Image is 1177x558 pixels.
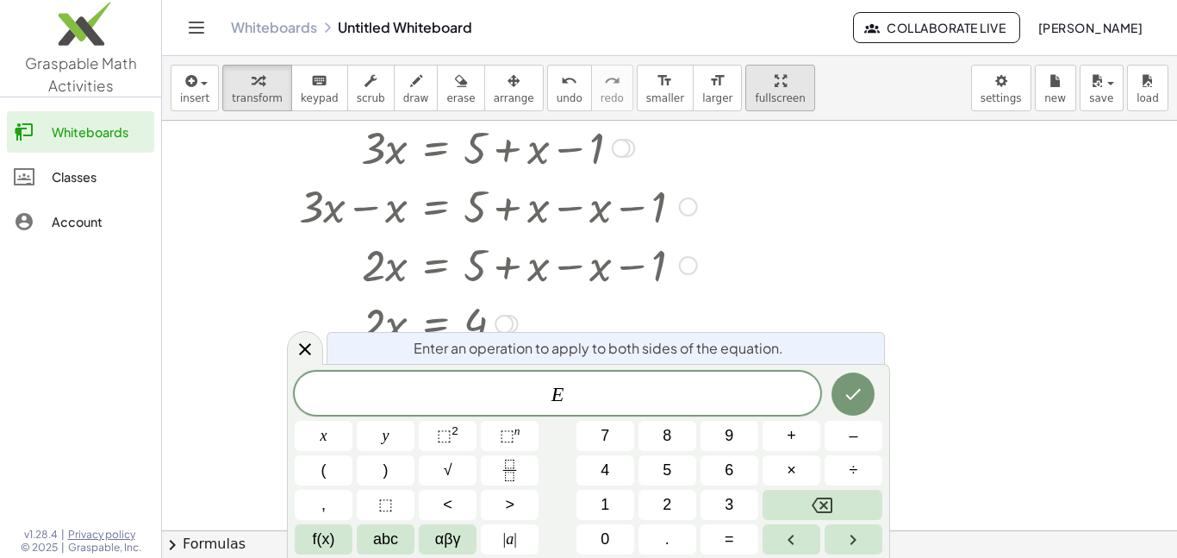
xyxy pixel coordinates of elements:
button: Alphabet [357,524,414,555]
div: Whiteboards [52,122,147,142]
span: new [1044,92,1066,104]
sup: 2 [451,424,458,437]
button: ) [357,455,414,486]
button: Toggle navigation [183,14,210,41]
span: > [505,493,514,517]
button: save [1080,65,1124,111]
span: ⬚ [378,493,393,517]
span: 3 [725,493,733,517]
button: 4 [576,455,634,486]
a: Classes [7,156,154,197]
div: Classes [52,166,147,187]
button: Right arrow [825,524,882,555]
button: Backspace [763,490,882,520]
button: load [1127,65,1168,111]
button: Fraction [481,455,539,486]
button: chevron_rightFormulas [162,530,1177,558]
button: scrub [347,65,395,111]
span: ÷ [850,459,858,482]
span: √ [444,459,452,482]
i: keyboard [311,71,327,91]
span: arrange [494,92,534,104]
a: Whiteboards [7,111,154,153]
button: erase [437,65,484,111]
button: format_sizelarger [693,65,742,111]
button: Done [831,373,875,416]
button: 5 [638,455,696,486]
button: Superscript [481,421,539,451]
span: 4 [601,459,609,482]
span: | [61,541,65,555]
button: arrange [484,65,544,111]
button: 2 [638,490,696,520]
sup: n [514,424,520,437]
button: transform [222,65,292,111]
span: 1 [601,493,609,517]
button: Plus [763,421,820,451]
span: smaller [646,92,684,104]
button: Less than [419,490,476,520]
button: Functions [295,524,352,555]
span: redo [601,92,624,104]
button: . [638,524,696,555]
button: Greater than [481,490,539,520]
span: Graspable, Inc. [68,541,141,555]
a: Account [7,201,154,242]
span: insert [180,92,209,104]
span: f(x) [313,528,335,551]
button: insert [171,65,219,111]
a: Privacy policy [68,528,141,542]
span: abc [373,528,398,551]
button: format_sizesmaller [637,65,694,111]
span: . [665,528,669,551]
span: ) [383,459,389,482]
span: 9 [725,424,733,448]
button: redoredo [591,65,633,111]
button: Minus [825,421,882,451]
button: x [295,421,352,451]
span: 7 [601,424,609,448]
button: Collaborate Live [853,12,1020,43]
span: × [787,459,796,482]
span: = [725,528,734,551]
span: y [383,424,389,448]
span: 5 [663,459,671,482]
button: Left arrow [763,524,820,555]
button: Placeholder [357,490,414,520]
span: ⬚ [500,427,514,444]
button: Square root [419,455,476,486]
span: | [61,528,65,542]
span: – [849,424,857,448]
span: a [503,528,517,551]
i: undo [561,71,577,91]
button: 7 [576,421,634,451]
span: erase [446,92,475,104]
span: ⬚ [437,427,451,444]
button: y [357,421,414,451]
span: < [443,493,452,517]
button: , [295,490,352,520]
button: Squared [419,421,476,451]
span: Collaborate Live [868,20,1006,35]
button: 8 [638,421,696,451]
span: load [1137,92,1159,104]
button: Absolute value [481,524,539,555]
button: 0 [576,524,634,555]
button: 9 [701,421,758,451]
span: Graspable Math Activities [25,53,137,95]
span: | [503,530,507,548]
span: 0 [601,528,609,551]
button: fullscreen [745,65,814,111]
button: 6 [701,455,758,486]
button: draw [394,65,439,111]
var: E [551,383,564,405]
button: 1 [576,490,634,520]
span: 2 [663,493,671,517]
span: | [514,530,517,548]
span: αβγ [435,528,461,551]
span: x [321,424,327,448]
span: [PERSON_NAME] [1037,20,1143,35]
span: settings [981,92,1022,104]
span: draw [403,92,429,104]
span: 8 [663,424,671,448]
